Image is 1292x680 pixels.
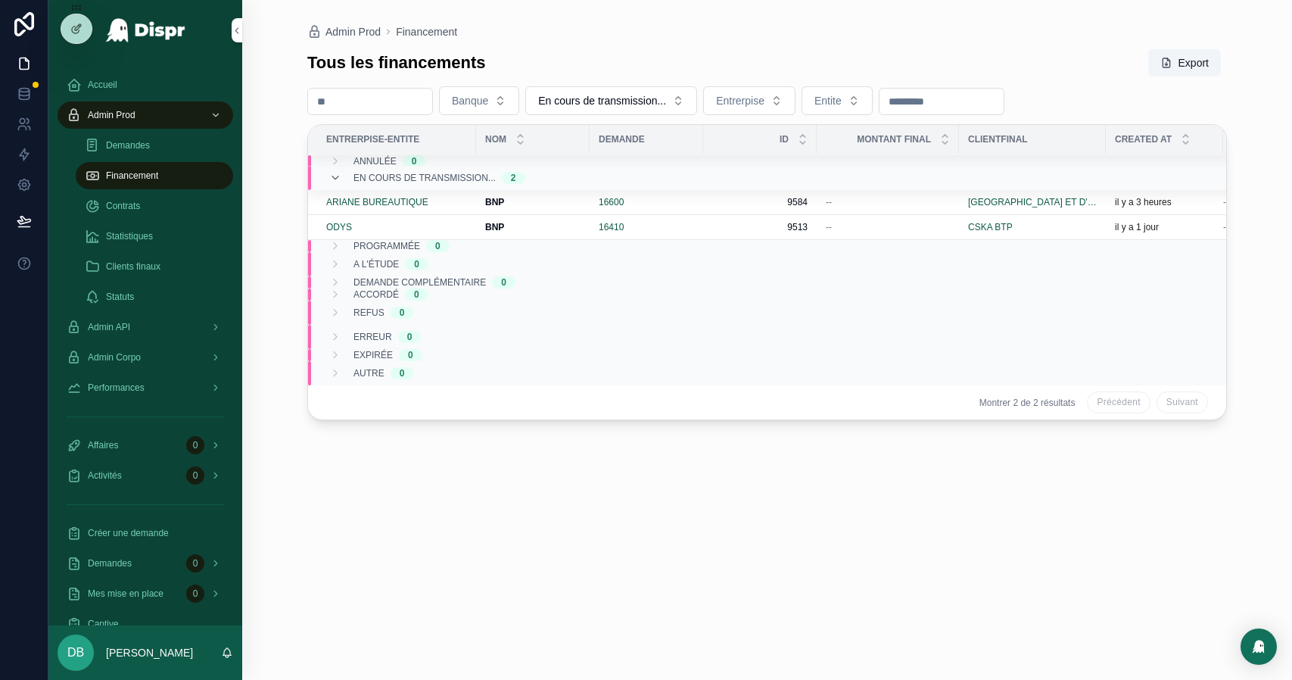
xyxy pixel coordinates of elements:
[525,86,697,115] button: Select Button
[106,200,140,212] span: Contrats
[511,172,516,184] div: 2
[968,221,1013,233] a: CSKA BTP
[353,331,392,343] span: Erreur
[712,196,808,208] a: 9584
[353,258,399,270] span: A l'étude
[599,196,624,208] a: 16600
[435,240,441,252] div: 0
[485,133,506,145] span: Nom
[802,86,873,115] button: Select Button
[325,24,381,39] span: Admin Prod
[58,344,233,371] a: Admin Corpo
[106,291,134,303] span: Statuts
[76,253,233,280] a: Clients finaux
[439,86,519,115] button: Select Button
[353,155,397,167] span: Annulée
[485,221,581,233] a: BNP
[186,585,204,603] div: 0
[353,367,384,379] span: Autre
[76,192,233,220] a: Contrats
[88,557,132,569] span: Demandes
[186,436,204,454] div: 0
[88,79,117,91] span: Accueil
[326,221,352,233] a: ODYS
[1115,196,1214,208] a: il y a 3 heures
[58,432,233,459] a: Affaires0
[1115,221,1159,233] p: il y a 1 jour
[979,397,1076,409] span: Montrer 2 de 2 résultats
[106,230,153,242] span: Statistiques
[599,221,694,233] a: 16410
[400,367,405,379] div: 0
[58,313,233,341] a: Admin API
[452,93,488,108] span: Banque
[780,133,789,145] span: Id
[76,283,233,310] a: Statuts
[814,93,842,108] span: Entite
[485,196,581,208] a: BNP
[353,240,420,252] span: Programmée
[353,307,384,319] span: Refus
[1148,49,1221,76] button: Export
[485,197,504,207] strong: BNP
[857,133,931,145] span: Montant final
[58,101,233,129] a: Admin Prod
[968,221,1097,233] a: CSKA BTP
[186,466,204,485] div: 0
[1241,629,1277,665] div: Open Intercom Messenger
[76,132,233,159] a: Demandes
[88,618,119,630] span: Captive
[826,221,832,233] span: --
[326,133,419,145] span: Entrerpise-Entite
[88,321,130,333] span: Admin API
[58,71,233,98] a: Accueil
[826,196,832,208] span: --
[76,162,233,189] a: Financement
[396,24,457,39] a: Financement
[538,93,666,108] span: En cours de transmission...
[1115,221,1214,233] a: il y a 1 jour
[58,580,233,607] a: Mes mise en place0
[307,24,381,39] a: Admin Prod
[353,276,486,289] span: Demande complémentaire
[106,170,158,182] span: Financement
[599,133,645,145] span: Demande
[186,554,204,572] div: 0
[353,289,399,301] span: Accordé
[353,349,393,361] span: Expirée
[88,109,135,121] span: Admin Prod
[353,172,496,184] span: En cours de transmission...
[485,222,504,232] strong: BNP
[88,439,118,451] span: Affaires
[968,196,1097,208] a: [GEOGRAPHIC_DATA] ET D'ANGLETERRE
[326,196,467,208] a: ARIANE BUREAUTIQUE
[599,221,624,233] a: 16410
[326,196,428,208] a: ARIANE BUREAUTIQUE
[826,196,950,208] a: --
[716,93,764,108] span: Entrerpise
[1115,196,1172,208] p: il y a 3 heures
[48,61,242,625] div: scrollable content
[106,139,150,151] span: Demandes
[407,331,413,343] div: 0
[105,18,186,42] img: App logo
[58,550,233,577] a: Demandes0
[58,374,233,401] a: Performances
[106,645,193,660] p: [PERSON_NAME]
[501,276,506,289] div: 0
[106,260,160,273] span: Clients finaux
[1115,133,1172,145] span: Created at
[307,51,486,75] h1: Tous les financements
[67,644,84,662] span: DB
[88,588,163,600] span: Mes mise en place
[712,221,808,233] a: 9513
